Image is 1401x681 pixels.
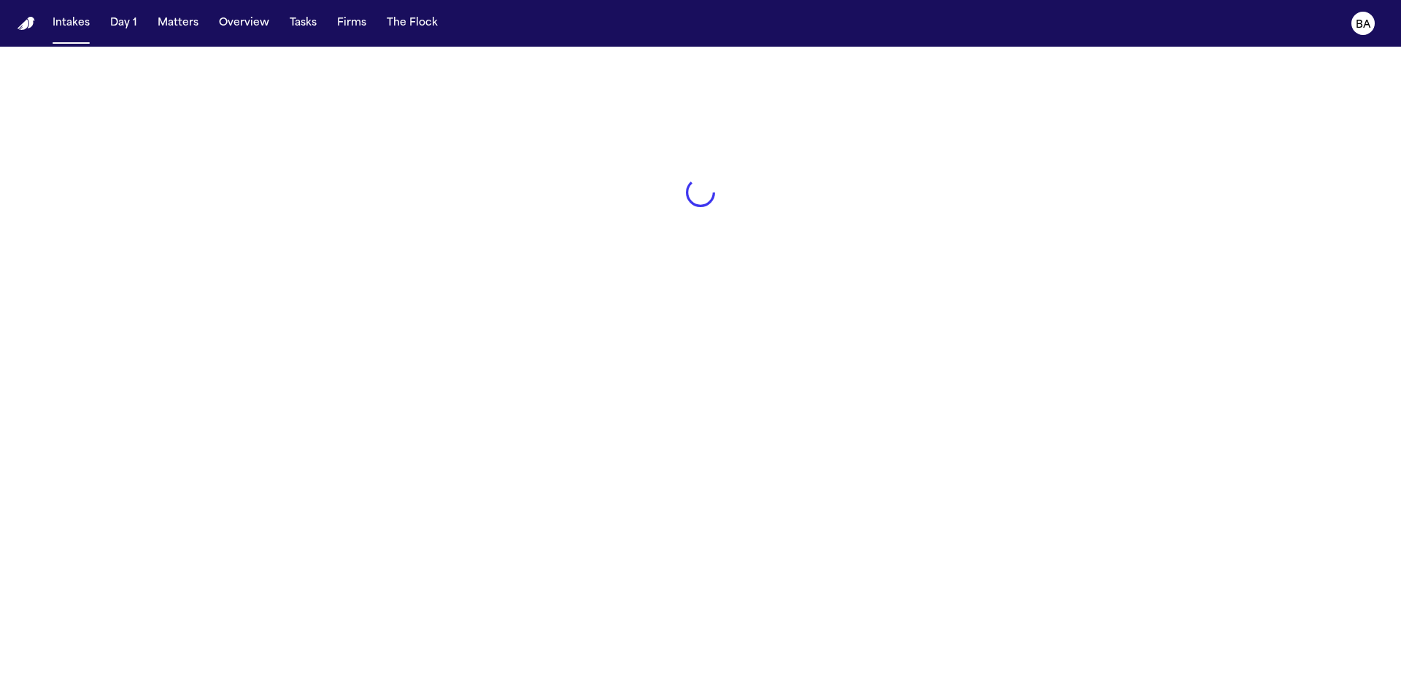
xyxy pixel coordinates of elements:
button: Matters [152,10,204,36]
button: Tasks [284,10,323,36]
button: The Flock [381,10,444,36]
a: Home [18,17,35,31]
img: Finch Logo [18,17,35,31]
button: Firms [331,10,372,36]
button: Day 1 [104,10,143,36]
button: Intakes [47,10,96,36]
button: Overview [213,10,275,36]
